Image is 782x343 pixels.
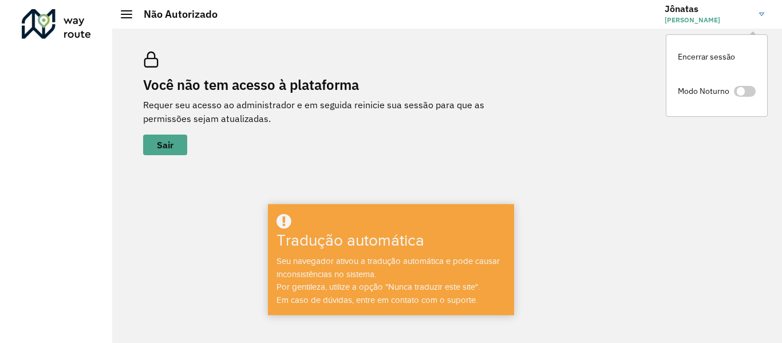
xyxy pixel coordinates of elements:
font: Modo Noturno [678,86,729,96]
font: Em caso de dúvidas, entre em contato com o suporte. [277,295,477,305]
font: Não Autorizado [144,7,218,21]
font: Jônatas [665,3,698,14]
font: Por gentileza, utilize a opção "Nunca traduzir este site". [277,282,480,291]
font: Você não tem acesso à plataforma [143,76,359,94]
button: botão [143,135,187,155]
font: Encerrar sessão [678,52,735,62]
font: Tradução automática [277,232,424,250]
font: Requer seu acesso ao administrador e em seguida reinicie sua sessão para que as permissões sejam ... [143,99,484,124]
font: Seu navegador ativou a tradução automática e pode causar inconsistências no sistema. [277,257,500,279]
font: Sair [157,139,173,151]
font: [PERSON_NAME] [665,15,720,24]
a: Encerrar sessão [666,40,767,74]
